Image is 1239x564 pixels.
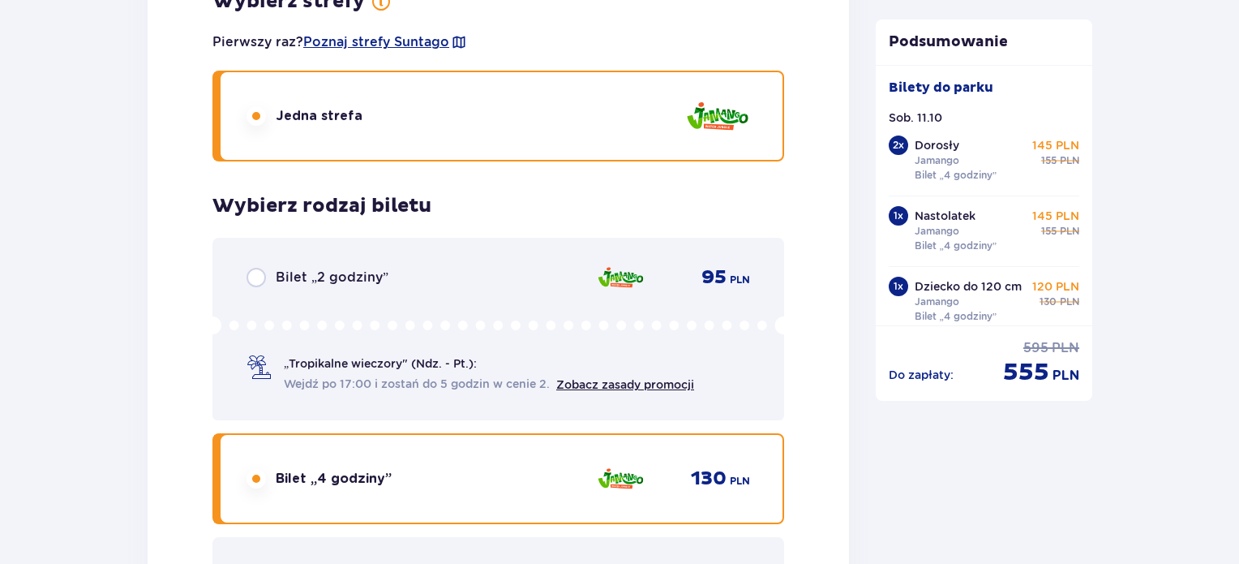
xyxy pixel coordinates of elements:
span: „Tropikalne wieczory" (Ndz. - Pt.): [284,355,477,372]
img: Jamango [597,462,645,496]
p: Jamango [915,224,959,239]
p: 120 PLN [1032,278,1079,295]
p: Bilet „4 godziny” [915,309,997,324]
p: 145 PLN [1032,137,1079,153]
span: PLN [1060,224,1079,239]
p: Dziecko do 120 cm [915,278,1022,295]
p: Jamango [915,153,959,168]
span: PLN [1060,295,1079,309]
span: PLN [730,474,750,489]
p: Bilet „4 godziny” [915,239,997,253]
span: 95 [701,265,727,290]
p: Podsumowanie [876,32,1093,52]
span: PLN [1053,367,1079,385]
span: 595 [1023,339,1048,357]
span: 155 [1041,224,1057,239]
span: Wejdź po 17:00 i zostań do 5 godzin w cenie 2. [284,376,550,392]
p: Jamango [915,295,959,309]
div: 2 x [889,136,908,155]
h3: Wybierz rodzaj biletu [212,194,431,218]
span: 130 [691,467,727,491]
img: Jamango [597,260,645,295]
p: Nastolatek [915,208,975,224]
span: Bilet „2 godziny” [276,269,388,286]
span: 130 [1040,295,1057,309]
p: 145 PLN [1032,208,1079,224]
div: 1 x [889,277,908,296]
span: Bilet „4 godziny” [276,470,392,488]
p: Dorosły [915,137,959,153]
span: 155 [1041,153,1057,168]
p: Sob. 11.10 [889,110,942,126]
a: Poznaj strefy Suntago [303,33,449,51]
div: 1 x [889,206,908,226]
p: Bilet „4 godziny” [915,168,997,183]
p: Pierwszy raz? [212,33,467,51]
span: PLN [1060,153,1079,168]
span: PLN [730,273,750,287]
p: Do zapłaty : [889,367,954,383]
span: PLN [1052,339,1079,357]
a: Zobacz zasady promocji [556,378,694,391]
span: 555 [1003,357,1049,388]
img: Jamango [685,93,750,140]
p: Bilety do parku [889,79,993,97]
span: Jedna strefa [276,107,362,125]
